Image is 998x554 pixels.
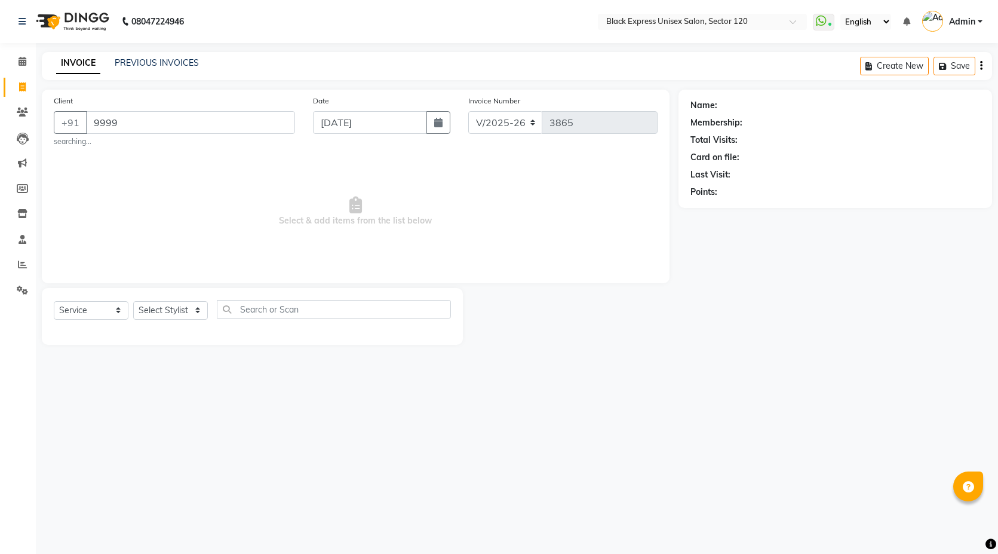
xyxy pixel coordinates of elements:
label: Invoice Number [468,96,520,106]
button: Save [933,57,975,75]
label: Client [54,96,73,106]
input: Search or Scan [217,300,451,319]
input: Search by Name/Mobile/Email/Code [86,111,295,134]
a: PREVIOUS INVOICES [115,57,199,68]
div: Points: [690,186,717,198]
b: 08047224946 [131,5,184,38]
div: Membership: [690,117,742,129]
iframe: chat widget [948,506,986,542]
label: Date [313,96,329,106]
small: searching... [54,136,295,147]
span: Select & add items from the list below [54,152,658,271]
span: Admin [949,16,975,28]
button: Create New [860,57,929,75]
div: Total Visits: [690,134,738,146]
img: Admin [922,11,943,32]
div: Name: [690,99,717,112]
img: logo [30,5,112,38]
a: INVOICE [56,53,100,74]
div: Card on file: [690,151,739,164]
button: +91 [54,111,87,134]
div: Last Visit: [690,169,730,181]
